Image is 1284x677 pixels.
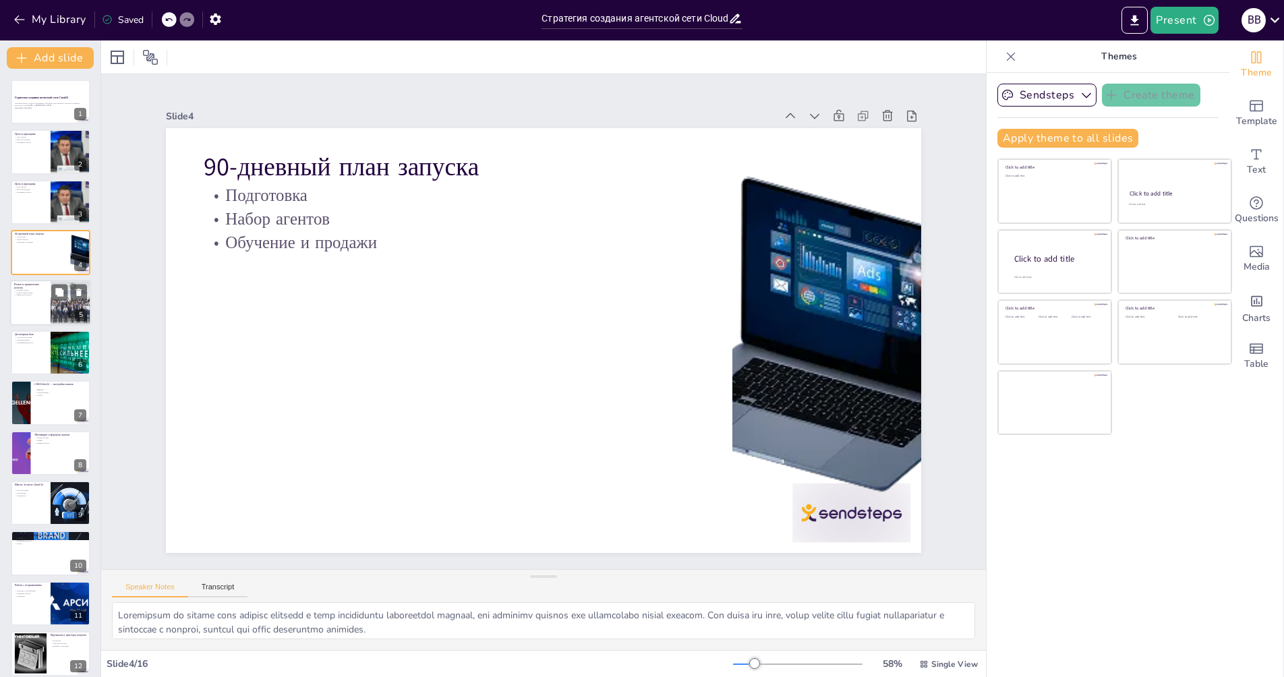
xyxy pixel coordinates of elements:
span: Media [1244,260,1270,274]
div: Click to add title [1126,305,1222,311]
div: Click to add text [1072,316,1102,319]
p: Обучение и продажи [308,49,719,356]
div: Click to add title [1126,235,1222,241]
div: Layout [107,47,128,68]
div: 5 [75,309,87,321]
p: Школа Агентов Cloud24 [15,483,47,487]
div: 12 [70,660,86,672]
div: Slide 4 / 16 [107,657,733,670]
div: 12 [11,631,90,676]
div: Add a table [1229,332,1283,380]
span: Charts [1242,311,1271,326]
div: 10 [11,531,90,575]
div: Click to add title [1130,189,1219,198]
p: Пример расчёта [34,442,86,444]
div: https://cdn.sendsteps.com/images/logo/sendsteps_logo_white.pnghttps://cdn.sendsteps.com/images/lo... [11,80,90,124]
p: Принципы работы [15,140,47,143]
div: Click to add text [1005,316,1036,319]
p: Мотивация и формулы выплат [34,433,86,437]
p: Вертикали [51,640,86,643]
p: Подходы к возражениям [15,589,47,592]
div: Click to add text [1126,316,1168,319]
div: 10 [70,560,86,572]
div: https://cdn.sendsteps.com/images/logo/sendsteps_logo_white.pnghttps://cdn.sendsteps.com/images/lo... [11,180,90,225]
button: Present [1150,7,1218,34]
p: Поиск и привлечение агентов [14,282,47,289]
button: Transcript [188,583,248,597]
p: Цель канала [15,136,47,138]
p: 90-дневный план запуска [15,232,67,236]
p: Вертикали и триггеры покупок [51,633,86,637]
p: Обучение и продажи [15,241,67,243]
div: 58 % [876,657,908,670]
p: Материалы [15,494,47,497]
button: B B [1242,7,1266,34]
p: Продажные плейбуки по продуктам [15,533,86,537]
p: Миграция [15,595,47,597]
p: Каналы привлечения [14,291,47,294]
span: Single View [931,659,978,670]
p: Дорожная карта и цели на ближайшие 6 месяцев для успешного запуска и развития агентской сети Clou... [15,102,86,107]
div: 11 [11,581,90,626]
p: Работа с возражениями [15,583,47,587]
p: Набор агентов [15,239,67,241]
p: Питчи [15,541,86,544]
p: Цели и принципы [15,182,47,186]
div: 2 [74,158,86,171]
button: Add slide [7,47,94,69]
p: Модели выплат [34,436,86,439]
div: https://cdn.sendsteps.com/images/logo/sendsteps_logo_white.pnghttps://cdn.sendsteps.com/images/lo... [11,230,90,274]
p: Оффер для агентов [14,293,47,296]
div: Click to add title [1005,305,1102,311]
p: Плейбуки [15,537,86,539]
div: Get real-time input from your audience [1229,186,1283,235]
div: 6 [74,359,86,371]
p: Цель обучения [15,490,47,492]
div: Saved [102,13,144,26]
span: Text [1247,163,1266,177]
p: KPI на 6 месяцев [15,188,47,191]
div: 3 [74,208,86,220]
span: Theme [1241,65,1272,80]
div: 7 [74,409,86,421]
p: Набор агентов [322,30,732,337]
div: Click to add body [1014,275,1099,278]
div: Click to add text [1005,175,1102,178]
strong: Стратегия создания агентской сети Cloud24 [15,96,68,99]
div: https://cdn.sendsteps.com/images/logo/sendsteps_logo_white.pnghttps://cdn.sendsteps.com/images/lo... [11,129,90,174]
p: Подготовка [15,236,67,239]
div: 11 [70,610,86,622]
div: 4 [74,259,86,271]
input: Insert title [542,9,728,28]
div: 8 [11,431,90,475]
p: Принципы работы [15,191,47,194]
p: Цель канала [15,185,47,188]
div: Click to add text [1129,203,1219,206]
div: Click to add text [1178,316,1221,319]
button: Export to PowerPoint [1121,7,1148,34]
p: Подготовка [336,11,747,318]
div: Click to add text [1039,316,1069,319]
p: Вознаграждение [15,338,47,341]
p: Триггеры покупок [51,643,86,645]
div: Add ready made slides [1229,89,1283,138]
p: Отчёты [34,394,86,396]
span: Questions [1235,211,1279,226]
div: 8 [74,459,86,471]
div: B B [1242,8,1266,32]
div: Add charts and graphs [1229,283,1283,332]
p: Generated with [URL] [15,107,86,110]
p: KPI на 6 месяцев [15,138,47,141]
button: Sendsteps [997,84,1097,107]
p: Структура договора [15,336,47,339]
p: Грейды [34,439,86,442]
p: Примеры ответов [15,592,47,595]
p: Discovery-вопросы [15,539,86,542]
div: 1 [74,108,86,120]
div: 7 [11,380,90,425]
button: Duplicate Slide [51,284,67,300]
div: Add text boxes [1229,138,1283,186]
div: https://cdn.sendsteps.com/images/logo/sendsteps_logo_white.pnghttps://cdn.sendsteps.com/images/lo... [11,330,90,375]
p: Themes [1022,40,1216,73]
div: Add images, graphics, shapes or video [1229,235,1283,283]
